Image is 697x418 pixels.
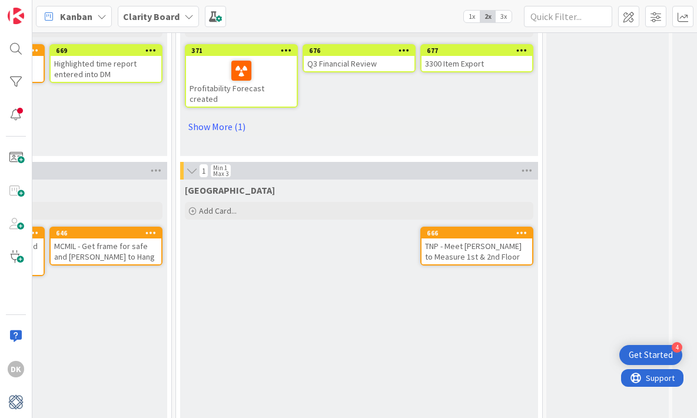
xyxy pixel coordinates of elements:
[51,228,161,264] div: 646MCMIL - Get frame for safe and [PERSON_NAME] to Hang
[51,45,161,56] div: 669
[51,228,161,238] div: 646
[56,47,161,55] div: 669
[309,47,414,55] div: 676
[304,56,414,71] div: Q3 Financial Review
[672,342,682,353] div: 4
[199,164,208,178] span: 1
[186,45,297,56] div: 371
[191,47,297,55] div: 371
[421,228,532,238] div: 666
[186,56,297,107] div: Profitability Forecast created
[421,228,532,264] div: 666TNP - Meet [PERSON_NAME] to Measure 1st & 2nd Floor
[213,165,227,171] div: Min 1
[304,45,414,71] div: 676Q3 Financial Review
[421,238,532,264] div: TNP - Meet [PERSON_NAME] to Measure 1st & 2nd Floor
[524,6,612,27] input: Quick Filter...
[480,11,496,22] span: 2x
[464,11,480,22] span: 1x
[8,394,24,410] img: avatar
[199,205,237,216] span: Add Card...
[496,11,512,22] span: 3x
[123,11,180,22] b: Clarity Board
[51,238,161,264] div: MCMIL - Get frame for safe and [PERSON_NAME] to Hang
[186,45,297,107] div: 371Profitability Forecast created
[629,349,673,361] div: Get Started
[619,345,682,365] div: Open Get Started checklist, remaining modules: 4
[60,9,92,24] span: Kanban
[56,229,161,237] div: 646
[51,56,161,82] div: Highlighted time report entered into DM
[427,47,532,55] div: 677
[185,117,533,136] a: Show More (1)
[421,45,532,56] div: 677
[421,45,532,71] div: 6773300 Item Export
[304,45,414,56] div: 676
[185,184,275,196] span: Devon
[25,2,54,16] span: Support
[427,229,532,237] div: 666
[421,56,532,71] div: 3300 Item Export
[8,361,24,377] div: DK
[213,171,228,177] div: Max 3
[51,45,161,82] div: 669Highlighted time report entered into DM
[8,8,24,24] img: Visit kanbanzone.com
